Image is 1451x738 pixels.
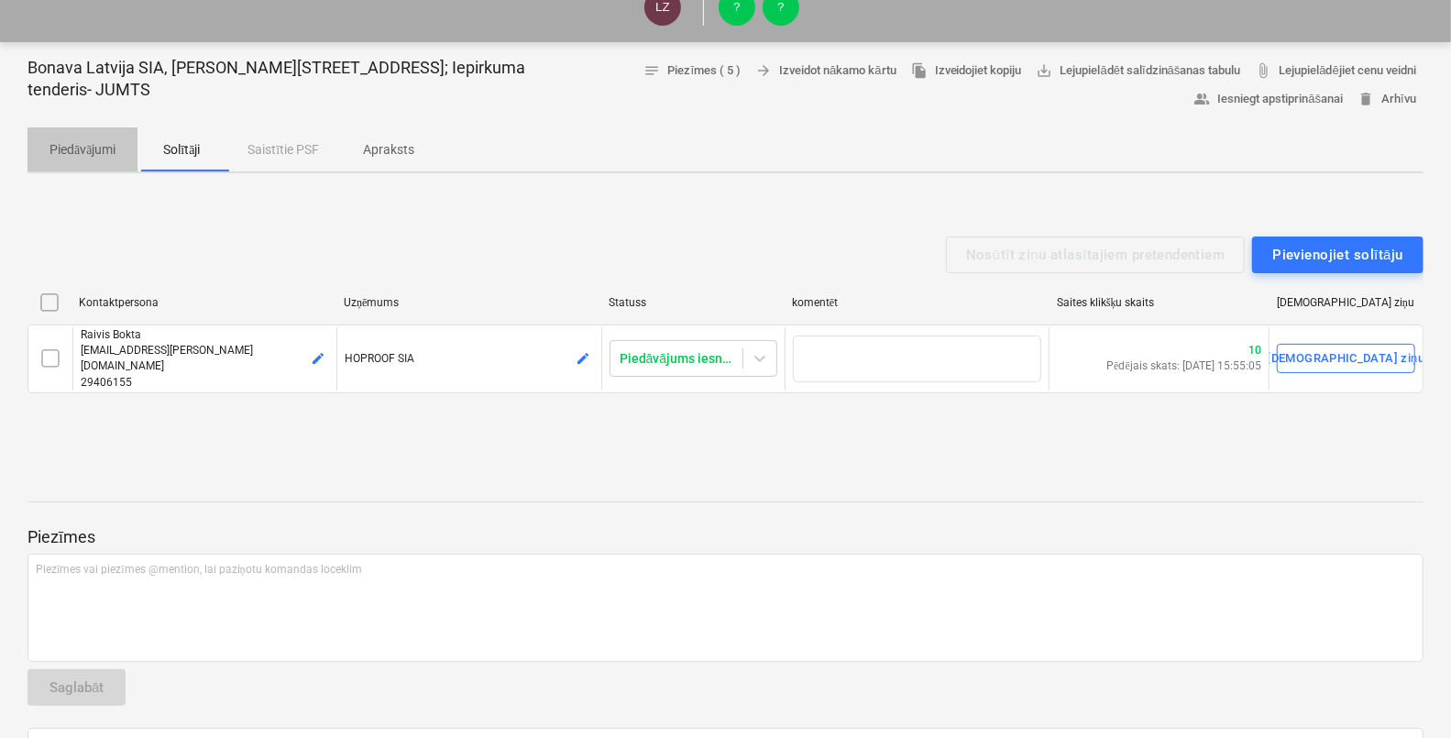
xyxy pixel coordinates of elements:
span: Piezīmes ( 5 ) [644,61,742,82]
span: Lejupielādējiet cenu veidni [1256,61,1416,82]
div: Statuss [609,296,777,309]
span: [EMAIL_ADDRESS][PERSON_NAME][DOMAIN_NAME] [81,344,253,372]
div: Saites klikšķu skaits [1057,296,1262,310]
button: Pievienojiet solītāju [1252,237,1424,273]
button: Izveidojiet kopiju [904,57,1029,85]
span: delete [1358,91,1374,107]
p: Solītāji [159,140,203,160]
div: komentēt [792,296,1042,310]
span: Izveidot nākamo kārtu [755,61,896,82]
p: Raivis Bokta [81,327,329,343]
button: Arhīvu [1350,85,1424,114]
span: arrow_forward [755,62,772,79]
p: HOPROOF SIA [345,351,593,367]
button: Iesniegt apstiprināšanai [1187,85,1351,114]
p: 29406155 [81,375,329,391]
div: Uzņēmums [344,296,594,310]
p: Pēdējais skats: [DATE] 15:55:05 [1106,358,1261,374]
span: Iesniegt apstiprināšanai [1194,89,1344,110]
button: Izveidot nākamo kārtu [748,57,903,85]
span: notes [644,62,661,79]
button: [DEMOGRAPHIC_DATA] ziņu [1277,344,1415,373]
span: Izveidojiet kopiju [911,61,1022,82]
p: Apraksts [363,140,414,160]
span: Arhīvu [1358,89,1416,110]
iframe: Chat Widget [1359,650,1451,738]
div: Pievienojiet solītāju [1272,243,1403,267]
span: Lejupielādēt salīdzināšanas tabulu [1037,61,1241,82]
button: Piezīmes ( 5 ) [637,57,749,85]
div: [DEMOGRAPHIC_DATA] ziņu [1277,296,1416,310]
span: people_alt [1194,91,1211,107]
div: Kontaktpersona [79,296,329,309]
span: edit [576,351,590,366]
span: attach_file [1256,62,1272,79]
p: Bonava Latvija SIA, [PERSON_NAME][STREET_ADDRESS]; Iepirkuma tenderis- JUMTS [27,57,556,101]
p: Piezīmes [27,526,1424,548]
a: Lejupielādēt salīdzināšanas tabulu [1029,57,1248,85]
p: Piedāvājumi [49,140,115,160]
span: file_copy [911,62,928,79]
p: 10 [1106,343,1261,358]
div: [DEMOGRAPHIC_DATA] ziņu [1268,348,1425,369]
span: edit [311,351,325,366]
span: save_alt [1037,62,1053,79]
a: Lejupielādējiet cenu veidni [1248,57,1424,85]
